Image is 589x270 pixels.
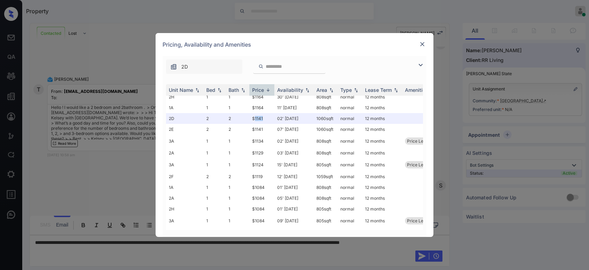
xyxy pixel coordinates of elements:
[316,87,327,93] div: Area
[226,124,249,135] td: 2
[229,87,239,93] div: Bath
[362,171,402,182] td: 12 months
[166,171,204,182] td: 2F
[166,182,204,193] td: 1A
[204,182,226,193] td: 1
[338,148,362,158] td: normal
[249,193,274,204] td: $1084
[166,148,204,158] td: 2A
[204,171,226,182] td: 2
[314,227,338,238] td: 805 sqft
[338,214,362,227] td: normal
[226,158,249,171] td: 1
[274,113,314,124] td: 02' [DATE]
[166,113,204,124] td: 2D
[226,193,249,204] td: 1
[328,88,335,93] img: sorting
[226,227,249,238] td: 1
[204,124,226,135] td: 2
[258,63,264,70] img: icon-zuma
[314,158,338,171] td: 805 sqft
[338,182,362,193] td: normal
[166,204,204,214] td: 2H
[166,158,204,171] td: 3A
[362,102,402,113] td: 12 months
[362,92,402,102] td: 12 months
[249,135,274,148] td: $1134
[194,88,201,93] img: sorting
[304,88,311,93] img: sorting
[274,102,314,113] td: 11' [DATE]
[314,92,338,102] td: 808 sqft
[362,148,402,158] td: 12 months
[362,113,402,124] td: 12 months
[362,227,402,238] td: 12 months
[204,148,226,158] td: 1
[249,182,274,193] td: $1084
[416,61,425,69] img: icon-zuma
[314,214,338,227] td: 805 sqft
[249,171,274,182] td: $1119
[314,113,338,124] td: 1060 sqft
[314,204,338,214] td: 805 sqft
[249,92,274,102] td: $1164
[362,182,402,193] td: 12 months
[226,113,249,124] td: 2
[249,227,274,238] td: $1084
[204,135,226,148] td: 1
[274,158,314,171] td: 15' [DATE]
[314,102,338,113] td: 808 sqft
[249,102,274,113] td: $1164
[166,227,204,238] td: 2A
[226,182,249,193] td: 1
[314,193,338,204] td: 808 sqft
[181,63,188,71] span: 2D
[340,87,352,93] div: Type
[274,124,314,135] td: 07' [DATE]
[204,227,226,238] td: 1
[204,92,226,102] td: 1
[166,214,204,227] td: 3A
[204,158,226,171] td: 1
[156,33,433,56] div: Pricing, Availability and Amenities
[407,138,432,144] span: Price Leader
[314,124,338,135] td: 1060 sqft
[338,102,362,113] td: normal
[226,204,249,214] td: 1
[204,214,226,227] td: 1
[338,171,362,182] td: normal
[206,87,215,93] div: Bed
[338,227,362,238] td: normal
[338,92,362,102] td: normal
[265,87,272,93] img: sorting
[249,214,274,227] td: $1084
[166,124,204,135] td: 2E
[240,88,247,93] img: sorting
[252,87,264,93] div: Price
[392,88,399,93] img: sorting
[204,193,226,204] td: 1
[274,182,314,193] td: 01' [DATE]
[352,88,359,93] img: sorting
[338,135,362,148] td: normal
[249,158,274,171] td: $1124
[362,204,402,214] td: 12 months
[274,214,314,227] td: 09' [DATE]
[314,171,338,182] td: 1059 sqft
[314,135,338,148] td: 808 sqft
[204,113,226,124] td: 2
[226,92,249,102] td: 1
[170,63,177,70] img: icon-zuma
[338,124,362,135] td: normal
[274,171,314,182] td: 12' [DATE]
[405,87,428,93] div: Amenities
[407,218,432,223] span: Price Leader
[204,204,226,214] td: 1
[338,158,362,171] td: normal
[169,87,193,93] div: Unit Name
[249,204,274,214] td: $1084
[407,162,432,167] span: Price Leader
[365,87,392,93] div: Lease Term
[274,227,314,238] td: 10' [DATE]
[249,148,274,158] td: $1129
